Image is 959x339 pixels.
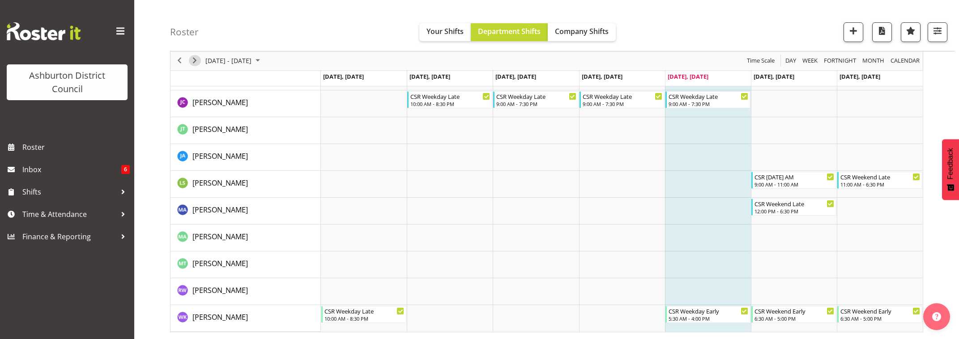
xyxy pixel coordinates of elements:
td: Julia Allen resource [170,144,321,171]
span: Finance & Reporting [22,230,116,243]
span: [DATE], [DATE] [495,72,536,81]
button: Timeline Week [801,55,819,67]
a: [PERSON_NAME] [192,124,248,135]
div: CSR Weekday Late [496,92,576,101]
div: 10:00 AM - 8:30 PM [410,100,490,107]
img: help-xxl-2.png [932,312,941,321]
button: Time Scale [746,55,776,67]
span: [DATE], [DATE] [323,72,364,81]
h4: Roster [170,27,199,37]
button: Your Shifts [419,23,471,41]
div: Ashburton District Council [16,69,119,96]
td: Moira Tarry resource [170,251,321,278]
td: John Tarry resource [170,117,321,144]
div: next period [187,51,202,70]
div: Wendy Keepa"s event - CSR Weekday Late Begin From Monday, August 11, 2025 at 10:00:00 AM GMT+12:0... [321,306,406,323]
span: [DATE], [DATE] [754,72,794,81]
a: [PERSON_NAME] [192,151,248,161]
a: [PERSON_NAME] [192,97,248,108]
a: [PERSON_NAME] [192,204,248,215]
div: CSR [DATE] AM [754,172,834,181]
td: Jill Cullimore resource [170,90,321,117]
div: 11:00 AM - 6:30 PM [840,181,920,188]
span: [PERSON_NAME] [192,312,248,322]
button: Add a new shift [844,22,863,42]
img: Rosterit website logo [7,22,81,40]
td: Meghan Anderson resource [170,225,321,251]
div: August 11 - 17, 2025 [202,51,265,70]
span: Day [784,55,797,67]
div: 9:00 AM - 7:30 PM [496,100,576,107]
span: [DATE], [DATE] [582,72,622,81]
span: [PERSON_NAME] [192,232,248,242]
span: [DATE], [DATE] [840,72,880,81]
div: CSR Weekday Late [410,92,490,101]
button: August 2025 [204,55,264,67]
span: Fortnight [823,55,857,67]
span: [PERSON_NAME] [192,178,248,188]
span: [DATE] - [DATE] [205,55,252,67]
div: Liam Stewart"s event - CSR Weekend Late Begin From Sunday, August 17, 2025 at 11:00:00 AM GMT+12:... [837,172,922,189]
span: [DATE], [DATE] [409,72,450,81]
button: Month [889,55,921,67]
div: 5:30 AM - 4:00 PM [669,315,748,322]
div: Jill Cullimore"s event - CSR Weekday Late Begin From Tuesday, August 12, 2025 at 10:00:00 AM GMT+... [407,91,492,108]
div: 9:00 AM - 11:00 AM [754,181,834,188]
div: 6:30 AM - 5:00 PM [754,315,834,322]
td: Wendy Keepa resource [170,305,321,332]
div: Wendy Keepa"s event - CSR Weekend Early Begin From Saturday, August 16, 2025 at 6:30:00 AM GMT+12... [751,306,836,323]
span: Month [861,55,885,67]
div: CSR Weekend Late [754,199,834,208]
span: Company Shifts [555,26,609,36]
span: [PERSON_NAME] [192,97,248,107]
span: [PERSON_NAME] [192,124,248,134]
div: CSR Weekend Early [840,306,920,315]
td: Richard Wood resource [170,278,321,305]
div: CSR Weekday Early [669,306,748,315]
div: 6:30 AM - 5:00 PM [840,315,920,322]
div: CSR Weekday Late [669,92,748,101]
div: CSR Weekend Late [840,172,920,181]
button: Filter Shifts [928,22,947,42]
div: 9:00 AM - 7:30 PM [669,100,748,107]
span: Shifts [22,185,116,199]
button: Department Shifts [471,23,548,41]
div: Megan Allott"s event - CSR Weekend Late Begin From Saturday, August 16, 2025 at 12:00:00 PM GMT+1... [751,199,836,216]
div: CSR Weekend Early [754,306,834,315]
div: Liam Stewart"s event - CSR Saturday AM Begin From Saturday, August 16, 2025 at 9:00:00 AM GMT+12:... [751,172,836,189]
div: Jill Cullimore"s event - CSR Weekday Late Begin From Friday, August 15, 2025 at 9:00:00 AM GMT+12... [665,91,750,108]
div: 12:00 PM - 6:30 PM [754,208,834,215]
span: Inbox [22,163,121,176]
td: Megan Allott resource [170,198,321,225]
span: Time & Attendance [22,208,116,221]
span: [PERSON_NAME] [192,258,248,268]
span: Department Shifts [478,26,541,36]
button: Timeline Month [861,55,886,67]
div: Wendy Keepa"s event - CSR Weekday Early Begin From Friday, August 15, 2025 at 5:30:00 AM GMT+12:0... [665,306,750,323]
span: Roster [22,140,130,154]
a: [PERSON_NAME] [192,258,248,269]
div: CSR Weekday Late [583,92,662,101]
span: Feedback [946,148,955,179]
div: previous period [172,51,187,70]
span: [DATE], [DATE] [668,72,708,81]
button: Timeline Day [784,55,798,67]
div: 9:00 AM - 7:30 PM [583,100,662,107]
span: [PERSON_NAME] [192,151,248,161]
button: Download a PDF of the roster according to the set date range. [872,22,892,42]
div: CSR Weekday Late [324,306,404,315]
a: [PERSON_NAME] [192,285,248,296]
div: Jill Cullimore"s event - CSR Weekday Late Begin From Wednesday, August 13, 2025 at 9:00:00 AM GMT... [493,91,578,108]
span: calendar [890,55,921,67]
button: Fortnight [823,55,858,67]
div: Jill Cullimore"s event - CSR Weekday Late Begin From Thursday, August 14, 2025 at 9:00:00 AM GMT+... [580,91,665,108]
a: [PERSON_NAME] [192,312,248,322]
span: 6 [121,165,130,174]
div: 10:00 AM - 8:30 PM [324,315,404,322]
button: Previous [174,55,186,67]
a: [PERSON_NAME] [192,231,248,242]
td: Liam Stewart resource [170,171,321,198]
button: Highlight an important date within the roster. [901,22,921,42]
